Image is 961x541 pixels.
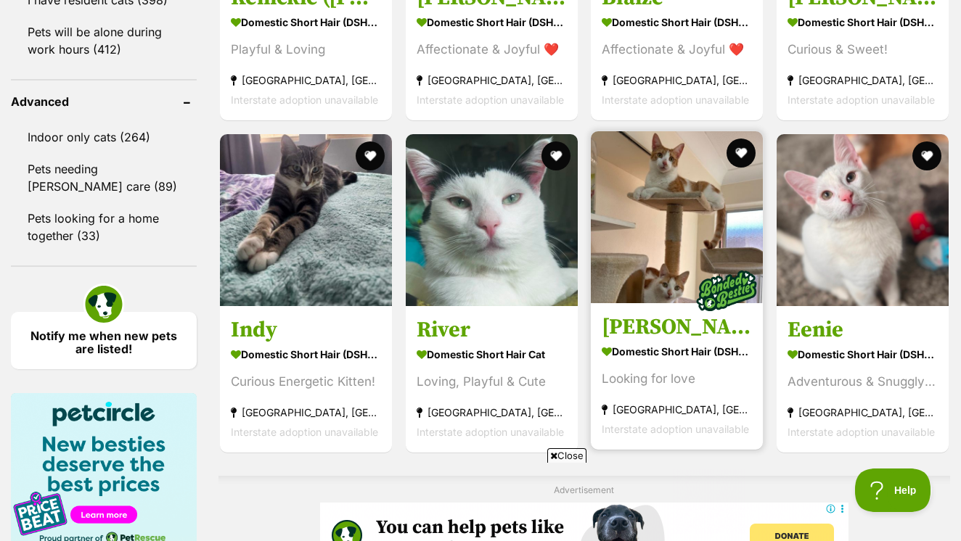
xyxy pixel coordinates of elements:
[602,313,752,341] h3: [PERSON_NAME] & Garfield
[602,400,752,419] strong: [GEOGRAPHIC_DATA], [GEOGRAPHIC_DATA]
[417,70,567,90] strong: [GEOGRAPHIC_DATA], [GEOGRAPHIC_DATA]
[220,305,392,453] a: Indy Domestic Short Hair (DSH) Cat Curious Energetic Kitten! [GEOGRAPHIC_DATA], [GEOGRAPHIC_DATA]...
[591,131,763,303] img: Odie & Garfield - Domestic Short Hair (DSH) Cat
[777,134,949,306] img: Eenie - Domestic Short Hair (DSH) Cat
[788,70,938,90] strong: [GEOGRAPHIC_DATA], [GEOGRAPHIC_DATA]
[11,154,197,202] a: Pets needing [PERSON_NAME] care (89)
[602,423,749,435] span: Interstate adoption unavailable
[231,70,381,90] strong: [GEOGRAPHIC_DATA], [GEOGRAPHIC_DATA]
[417,94,564,106] span: Interstate adoption unavailable
[602,341,752,362] strong: Domestic Short Hair (DSH) Cat
[231,372,381,392] div: Curious Energetic Kitten!
[356,141,385,170] button: favourite
[777,305,949,453] a: Eenie Domestic Short Hair (DSH) Cat Adventurous & Snuggly 💖 [GEOGRAPHIC_DATA], [GEOGRAPHIC_DATA] ...
[912,141,941,170] button: favourite
[417,316,567,344] h3: River
[855,468,932,512] iframe: Help Scout Beacon - Open
[11,122,197,152] a: Indoor only cats (264)
[788,316,938,344] h3: Eenie
[103,1,115,13] img: consumer-privacy-logo.png
[1,1,13,13] img: consumer-privacy-logo.png
[11,17,197,65] a: Pets will be alone during work hours (412)
[406,305,578,453] a: River Domestic Short Hair Cat Loving, Playful & Cute [GEOGRAPHIC_DATA], [GEOGRAPHIC_DATA] Interst...
[102,1,116,13] a: Privacy Notification
[727,139,756,168] button: favourite
[417,12,567,33] strong: Domestic Short Hair (DSH) Cat
[602,12,752,33] strong: Domestic Short Hair (DSH) Cat
[417,426,564,438] span: Interstate adoption unavailable
[216,468,745,534] iframe: Advertisement
[788,426,935,438] span: Interstate adoption unavailable
[788,40,938,59] div: Curious & Sweet!
[602,369,752,389] div: Looking for love
[231,12,381,33] strong: Domestic Short Hair (DSH) Cat
[417,372,567,392] div: Loving, Playful & Cute
[231,94,378,106] span: Interstate adoption unavailable
[690,255,763,327] img: bonded besties
[602,70,752,90] strong: [GEOGRAPHIC_DATA], [GEOGRAPHIC_DATA]
[788,372,938,392] div: Adventurous & Snuggly 💖
[11,95,197,108] header: Advanced
[547,448,586,463] span: Close
[101,1,115,12] img: iconc.png
[417,344,567,365] strong: Domestic Short Hair Cat
[541,141,570,170] button: favourite
[231,344,381,365] strong: Domestic Short Hair (DSH) Cat
[231,426,378,438] span: Interstate adoption unavailable
[231,402,381,422] strong: [GEOGRAPHIC_DATA], [GEOGRAPHIC_DATA]
[417,40,567,59] div: Affectionate & Joyful ❤️
[231,316,381,344] h3: Indy
[11,203,197,251] a: Pets looking for a home together (33)
[231,40,381,59] div: Playful & Loving
[602,40,752,59] div: Affectionate & Joyful ❤️
[788,12,938,33] strong: Domestic Short Hair (DSH) Cat
[591,302,763,450] a: [PERSON_NAME] & Garfield Domestic Short Hair (DSH) Cat Looking for love [GEOGRAPHIC_DATA], [GEOGR...
[788,402,938,422] strong: [GEOGRAPHIC_DATA], [GEOGRAPHIC_DATA]
[788,344,938,365] strong: Domestic Short Hair (DSH) Cat
[788,94,935,106] span: Interstate adoption unavailable
[417,402,567,422] strong: [GEOGRAPHIC_DATA], [GEOGRAPHIC_DATA]
[11,312,197,369] a: Notify me when new pets are listed!
[406,134,578,306] img: River - Domestic Short Hair Cat
[220,134,392,306] img: Indy - Domestic Short Hair (DSH) Cat
[602,94,749,106] span: Interstate adoption unavailable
